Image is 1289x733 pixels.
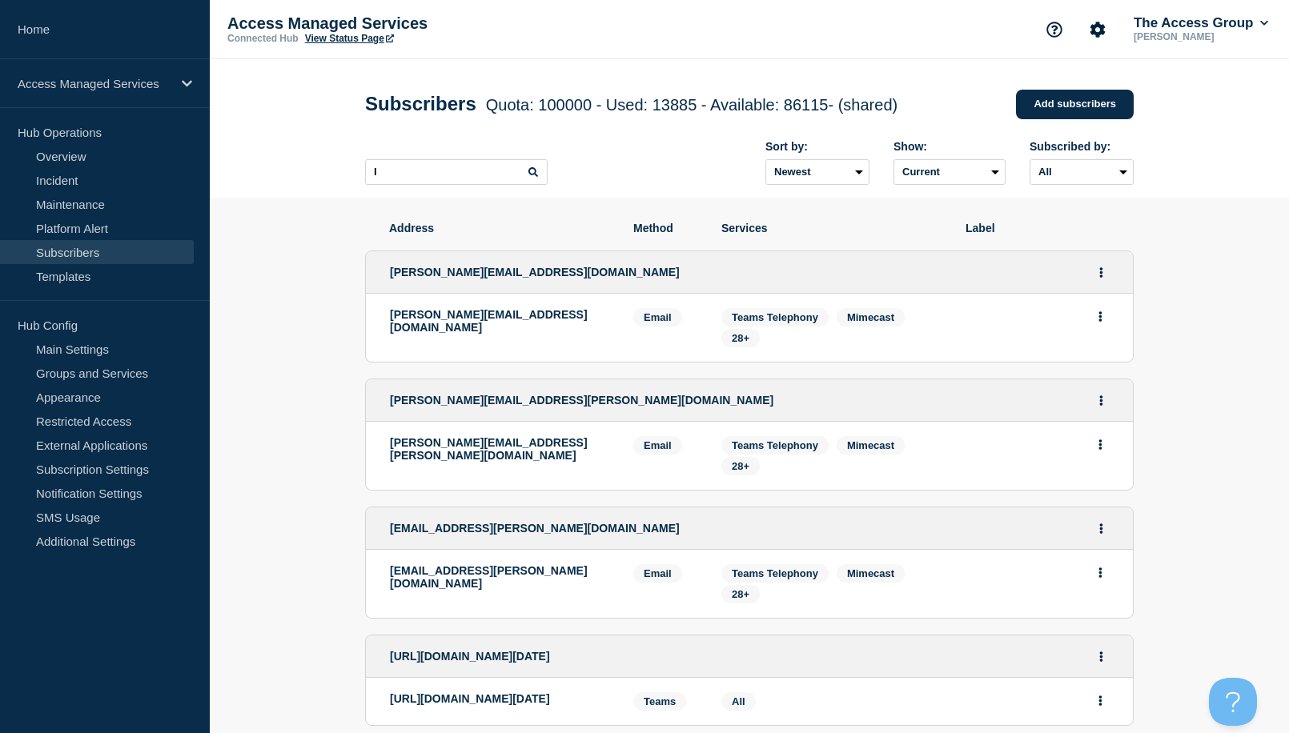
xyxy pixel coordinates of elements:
div: Show: [893,140,1006,153]
p: [PERSON_NAME] [1130,31,1271,42]
span: Mimecast [847,311,894,323]
button: Actions [1091,388,1111,413]
span: Method [633,222,697,234]
p: [URL][DOMAIN_NAME][DATE] [390,692,609,705]
span: Teams Telephony [732,439,818,451]
select: Deleted [893,159,1006,185]
span: Quota: 100000 - Used: 13885 - Available: 86115 - (shared) [486,96,897,114]
span: [URL][DOMAIN_NAME][DATE] [390,650,550,663]
span: Email [633,436,682,455]
div: Sort by: [765,140,869,153]
span: Label [966,222,1110,234]
span: [EMAIL_ADDRESS][PERSON_NAME][DOMAIN_NAME] [390,522,680,535]
h1: Subscribers [365,93,897,115]
button: Account settings [1081,13,1114,46]
button: Actions [1091,260,1111,285]
span: Teams [633,692,686,711]
p: Connected Hub [227,33,299,44]
iframe: Help Scout Beacon - Open [1209,678,1257,726]
span: Services [721,222,942,234]
span: Address [389,222,609,234]
input: Search subscribers [365,159,548,185]
p: Access Managed Services [227,14,548,33]
select: Sort by [765,159,869,185]
span: Teams Telephony [732,567,818,579]
button: Actions [1091,644,1111,669]
button: Actions [1090,688,1110,713]
a: View Status Page [305,33,394,44]
span: Email [633,564,682,583]
span: 28+ [732,460,749,472]
button: Actions [1090,304,1110,329]
button: Actions [1090,432,1110,457]
span: [PERSON_NAME][EMAIL_ADDRESS][DOMAIN_NAME] [390,266,680,278]
span: All [732,695,745,707]
button: Actions [1091,516,1111,541]
p: [PERSON_NAME][EMAIL_ADDRESS][PERSON_NAME][DOMAIN_NAME] [390,436,609,462]
span: 28+ [732,588,749,600]
button: Actions [1090,560,1110,585]
span: Email [633,308,682,326]
span: 28+ [732,332,749,344]
a: Add subscribers [1016,90,1134,119]
select: Subscribed by [1030,159,1134,185]
button: Support [1038,13,1071,46]
span: Mimecast [847,567,894,579]
button: The Access Group [1130,15,1271,31]
span: Mimecast [847,439,894,451]
span: [PERSON_NAME][EMAIL_ADDRESS][PERSON_NAME][DOMAIN_NAME] [390,394,773,407]
p: [EMAIL_ADDRESS][PERSON_NAME][DOMAIN_NAME] [390,564,609,590]
span: Teams Telephony [732,311,818,323]
div: Subscribed by: [1030,140,1134,153]
p: [PERSON_NAME][EMAIL_ADDRESS][DOMAIN_NAME] [390,308,609,334]
p: Access Managed Services [18,77,171,90]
